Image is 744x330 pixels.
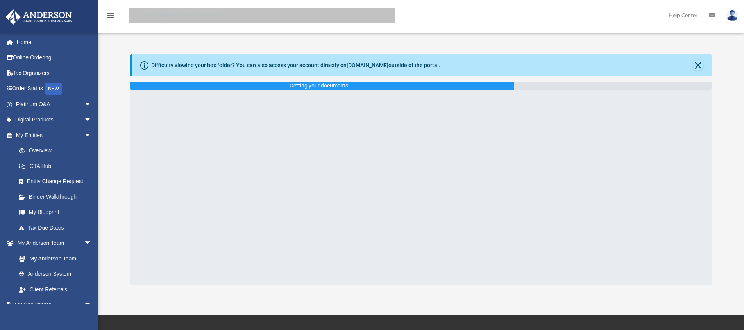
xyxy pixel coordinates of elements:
[5,81,104,97] a: Order StatusNEW
[5,127,104,143] a: My Entitiesarrow_drop_down
[11,174,104,189] a: Entity Change Request
[4,9,74,25] img: Anderson Advisors Platinum Portal
[11,189,104,205] a: Binder Walkthrough
[5,50,104,66] a: Online Ordering
[11,251,96,266] a: My Anderson Team
[11,143,104,159] a: Overview
[347,62,388,68] a: [DOMAIN_NAME]
[84,297,100,313] span: arrow_drop_down
[5,96,104,112] a: Platinum Q&Aarrow_drop_down
[692,60,703,71] button: Close
[106,15,115,20] a: menu
[106,11,115,20] i: menu
[45,83,62,95] div: NEW
[84,235,100,252] span: arrow_drop_down
[151,61,440,70] div: Difficulty viewing your box folder? You can also access your account directly on outside of the p...
[5,34,104,50] a: Home
[84,96,100,112] span: arrow_drop_down
[5,235,100,251] a: My Anderson Teamarrow_drop_down
[131,11,139,19] i: search
[5,112,104,128] a: Digital Productsarrow_drop_down
[5,65,104,81] a: Tax Organizers
[11,282,100,297] a: Client Referrals
[11,220,104,235] a: Tax Due Dates
[11,266,100,282] a: Anderson System
[290,82,354,90] div: Getting your documents ...
[84,127,100,143] span: arrow_drop_down
[11,205,100,220] a: My Blueprint
[5,297,100,313] a: My Documentsarrow_drop_down
[11,158,104,174] a: CTA Hub
[84,112,100,128] span: arrow_drop_down
[726,10,738,21] img: User Pic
